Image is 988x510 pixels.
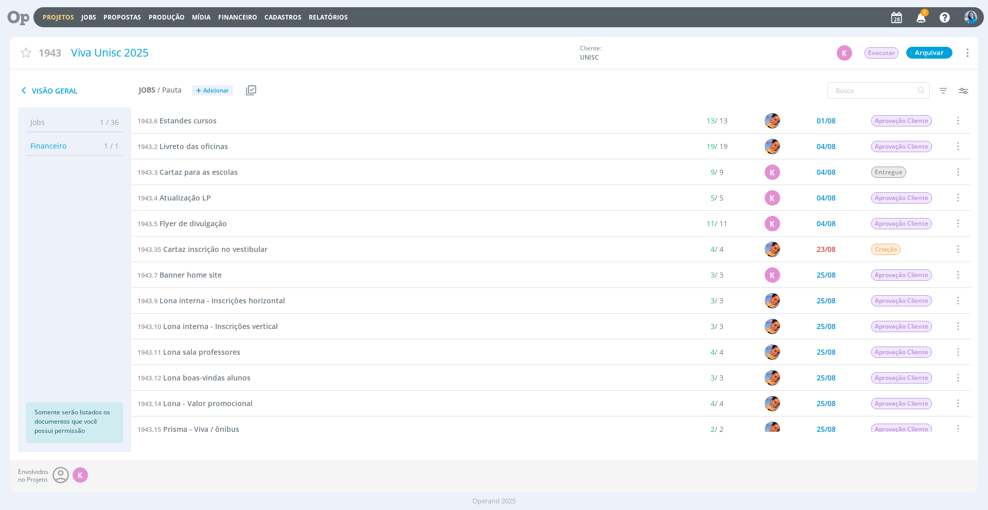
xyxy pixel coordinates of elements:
[580,44,811,62] div: Cliente:
[261,13,305,22] button: Cadastros
[817,271,836,279] div: 25/08
[39,45,61,60] span: 1943
[137,322,161,331] span: 1943.10
[765,113,780,129] img: L
[96,140,119,151] span: 1 / 1
[817,349,836,356] div: 25/08
[921,9,929,16] span: 1
[160,141,228,151] span: Livreto das oficinas
[765,319,780,334] img: L
[137,424,239,435] a: 1943.15Prisma - Viva / ônibus
[871,141,932,152] span: Aprovação Cliente
[817,297,836,304] div: 25/08
[137,218,227,229] a: 1943.5Flyer de divulgação
[871,192,932,204] span: Aprovação Cliente
[871,218,932,229] span: Aprovação Cliente
[711,321,724,331] span: / 3
[163,347,240,357] span: Lona sala professores
[765,344,780,360] img: L
[218,13,257,22] a: Financeiro
[192,13,210,22] a: Mídia
[711,347,724,357] span: / 4
[906,47,952,59] button: Arquivar
[707,116,715,125] span: 13
[196,85,201,96] span: +
[817,400,836,407] div: 25/08
[40,13,77,22] button: Projetos
[707,116,728,125] span: / 13
[137,321,278,332] a: 1943.10Lona interna - Inscrições vertical
[160,218,227,228] span: Flyer de divulgação
[137,141,228,152] a: 1943.2Livreto das oficinas
[707,141,728,151] span: / 19
[137,269,222,281] a: 1943.7Banner home site
[137,295,285,306] a: 1943.9Lona interna - Inscrições horizontal
[137,245,161,254] span: 1943.35
[163,244,268,254] span: Cartaz inscrição no vestibular
[871,269,932,281] span: Aprovação Cliente
[817,143,836,150] div: 04/08
[189,13,214,22] button: Mídia
[137,399,161,408] span: 1943.14
[765,190,780,206] div: K
[711,424,724,434] span: / 2
[137,347,240,358] a: 1943.11Lona sala professores
[137,168,157,177] span: 1943.3
[711,398,715,408] span: 4
[864,47,899,59] button: Executar
[137,192,211,204] a: 1943.4Atualização LP
[765,396,780,411] img: L
[137,270,157,280] span: 1943.7
[78,13,99,22] button: Jobs
[264,13,302,22] span: Cadastros
[139,86,155,95] span: Jobs
[711,167,724,177] span: / 9
[34,408,115,435] p: Somente serão listados os documentos que você possui permissão
[817,426,836,433] div: 25/08
[817,374,836,381] div: 25/08
[765,293,780,308] img: L
[836,45,853,61] button: K
[160,296,285,305] span: Lona interna - Inscrições horizontal
[137,116,157,125] span: 1943.6
[711,193,715,203] span: 5
[192,85,233,96] button: +Adicionar
[149,13,185,22] a: Produção
[137,398,253,409] a: 1943.14Lona - Valor promocional
[18,84,139,97] span: Visão Geral
[711,244,715,254] span: 4
[765,370,780,386] img: L
[871,167,906,178] span: Entregue
[30,140,66,151] span: Financeiro
[73,467,88,483] div: K
[160,193,211,203] span: Atualização LP
[711,193,724,203] span: / 5
[92,117,119,128] span: 1 / 36
[580,53,657,62] span: UNISC
[871,244,901,255] span: Criação
[711,270,715,280] span: 3
[707,218,728,228] span: / 11
[765,165,780,180] div: K
[817,220,836,227] div: 04/08
[160,116,217,125] span: Estandes cursos
[871,295,932,306] span: Aprovação Cliente
[137,373,161,383] span: 1943.12
[711,398,724,408] span: / 4
[163,424,239,434] span: Prisma - Viva / ônibus
[67,41,575,65] div: Viva Unisc 2025
[711,373,715,383] span: 3
[817,117,836,124] div: 01/08
[137,244,268,255] a: 1943.35Cartaz inscrição no vestibular
[137,167,238,178] a: 1943.3Cartaz para as escolas
[215,13,260,22] button: Financeiro
[707,218,715,228] span: 11
[30,117,45,128] span: Jobs
[137,193,157,203] span: 1943.4
[137,372,251,384] a: 1943.12Lona boas-vindas alunos
[817,246,836,253] div: 23/08
[711,167,715,177] span: 9
[203,87,229,94] span: Adicionar
[817,194,836,202] div: 04/08
[837,45,852,61] div: K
